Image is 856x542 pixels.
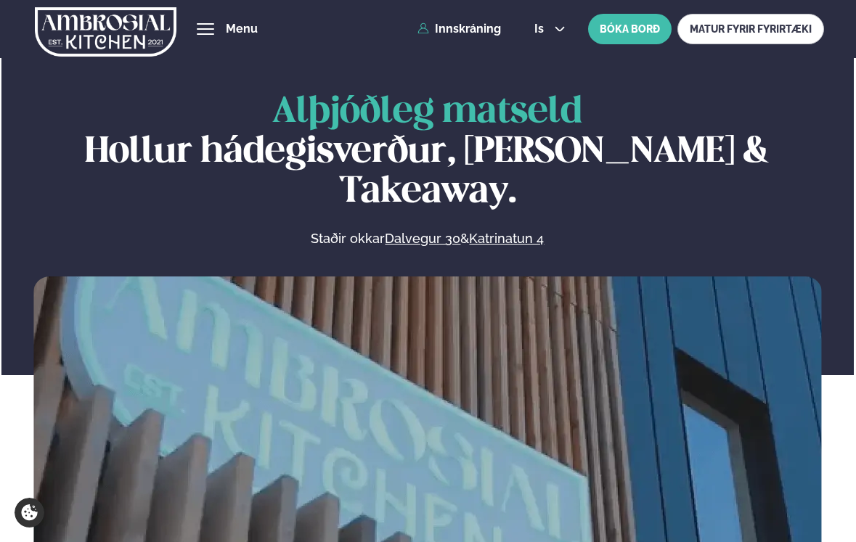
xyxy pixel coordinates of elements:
[385,230,460,247] a: Dalvegur 30
[33,93,821,213] h1: Hollur hádegisverður, [PERSON_NAME] & Takeaway.
[588,14,672,44] button: BÓKA BORÐ
[197,20,214,38] button: hamburger
[15,498,44,527] a: Cookie settings
[677,14,824,44] a: MATUR FYRIR FYRIRTÆKI
[534,23,548,35] span: is
[469,230,544,247] a: Katrinatun 4
[523,23,577,35] button: is
[272,95,582,130] span: Alþjóðleg matseld
[153,230,702,247] p: Staðir okkar &
[35,2,176,62] img: logo
[417,22,501,36] a: Innskráning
